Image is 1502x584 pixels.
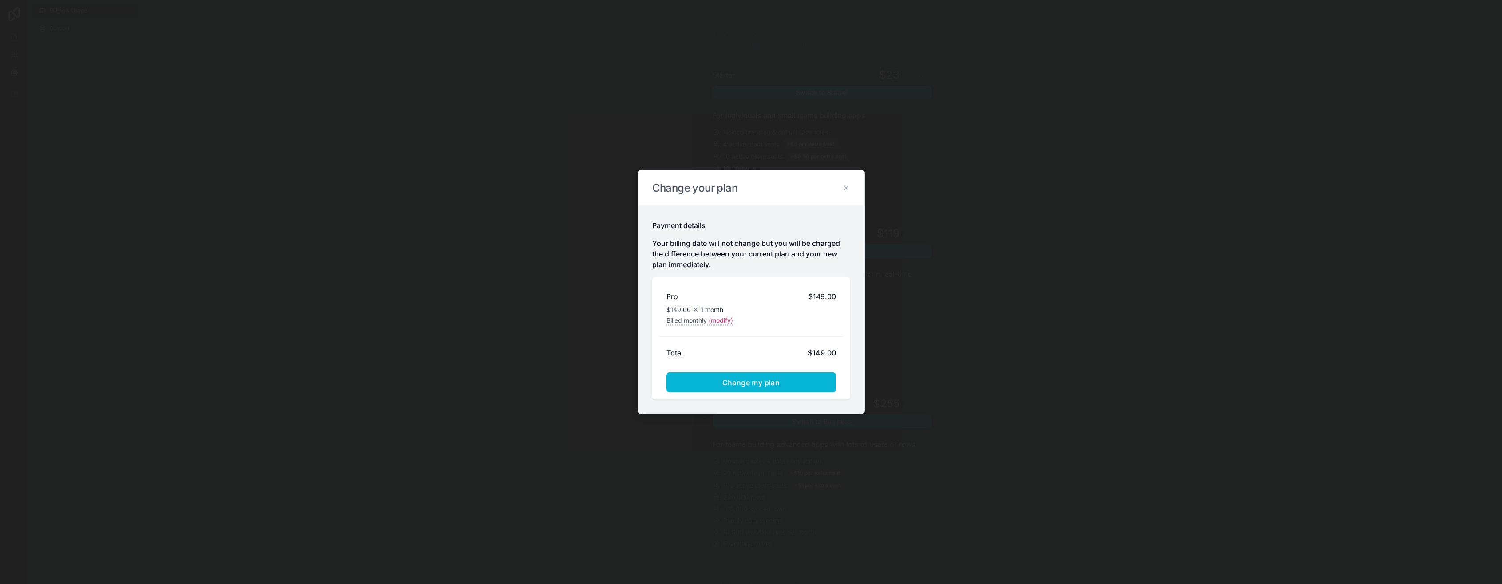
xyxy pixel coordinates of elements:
[652,220,706,231] h2: Payment details
[666,316,733,326] button: Billed monthly(modify)
[701,305,723,314] span: 1 month
[666,347,683,358] h2: Total
[666,372,836,393] button: Change my plan
[652,181,850,195] h2: Change your plan
[666,291,678,302] h2: Pro
[722,378,780,387] span: Change my plan
[652,238,850,270] p: Your billing date will not change but you will be charged the difference between your current pla...
[666,316,707,325] span: Billed monthly
[808,347,836,358] div: $149.00
[666,305,691,314] span: $149.00
[709,316,733,325] span: (modify)
[808,291,836,302] span: $149.00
